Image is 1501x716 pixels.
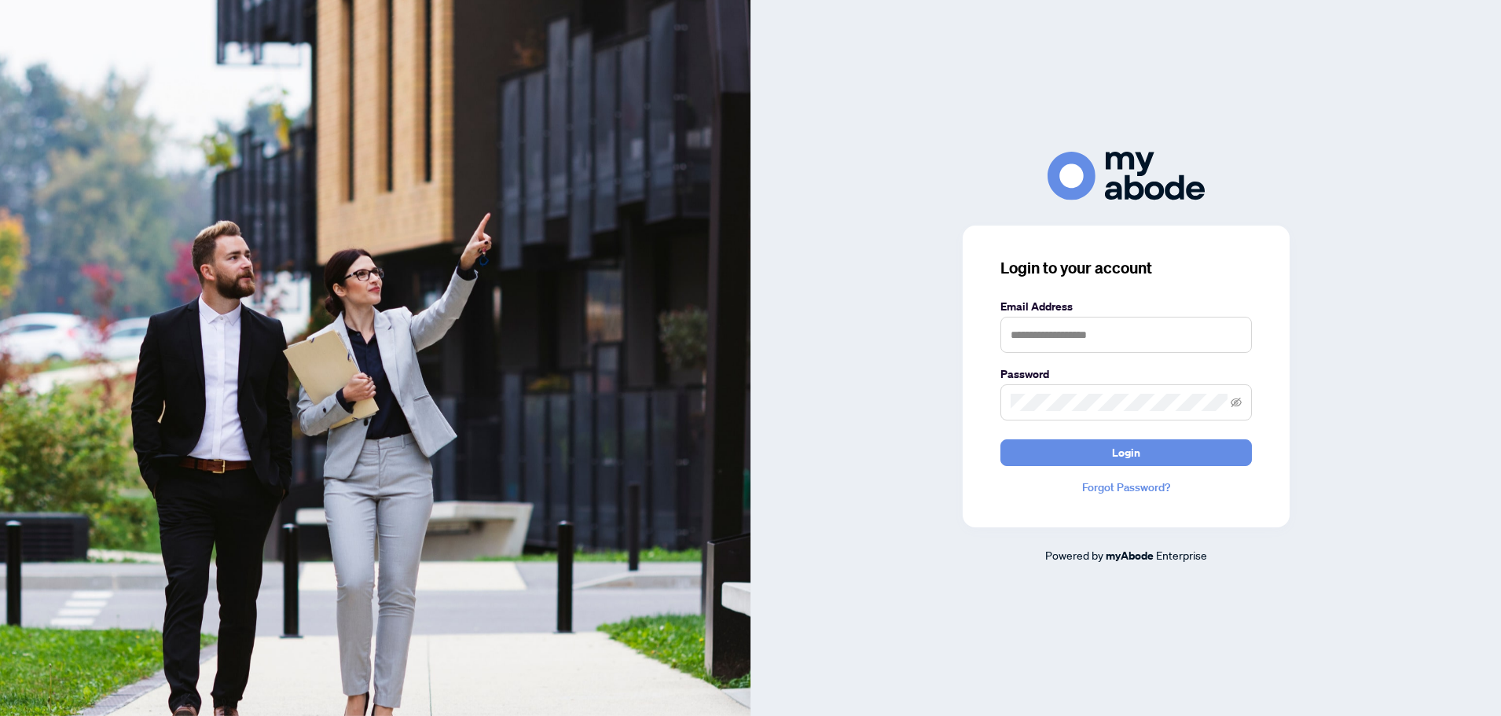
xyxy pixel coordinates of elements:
[1045,548,1103,562] span: Powered by
[1000,257,1252,279] h3: Login to your account
[1000,298,1252,315] label: Email Address
[1231,397,1242,408] span: eye-invisible
[1048,152,1205,200] img: ma-logo
[1112,440,1140,465] span: Login
[1156,548,1207,562] span: Enterprise
[1000,439,1252,466] button: Login
[1000,479,1252,496] a: Forgot Password?
[1106,547,1154,564] a: myAbode
[1000,365,1252,383] label: Password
